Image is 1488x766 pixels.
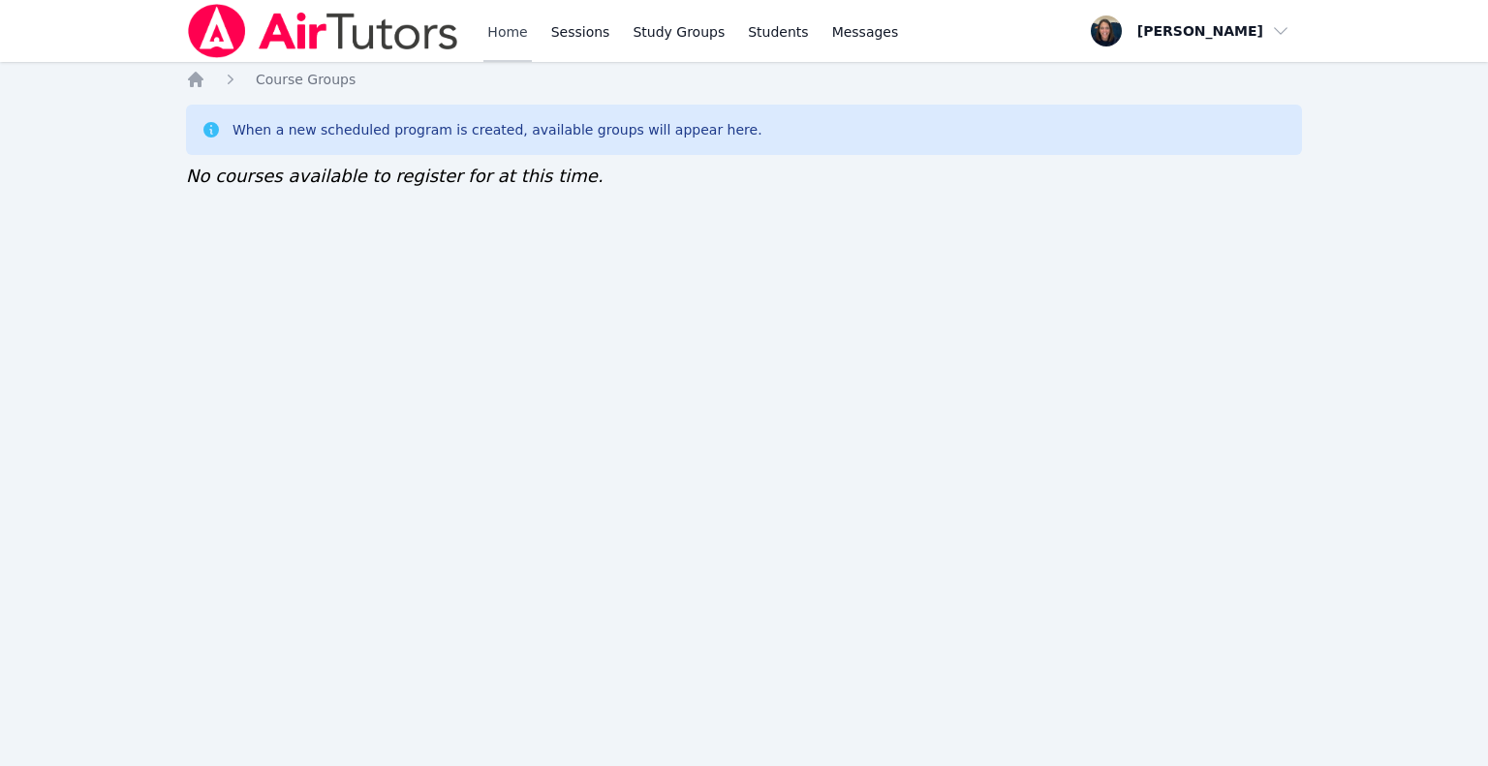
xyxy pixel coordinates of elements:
[832,22,899,42] span: Messages
[256,72,356,87] span: Course Groups
[256,70,356,89] a: Course Groups
[186,4,460,58] img: Air Tutors
[232,120,762,139] div: When a new scheduled program is created, available groups will appear here.
[186,166,604,186] span: No courses available to register for at this time.
[186,70,1302,89] nav: Breadcrumb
